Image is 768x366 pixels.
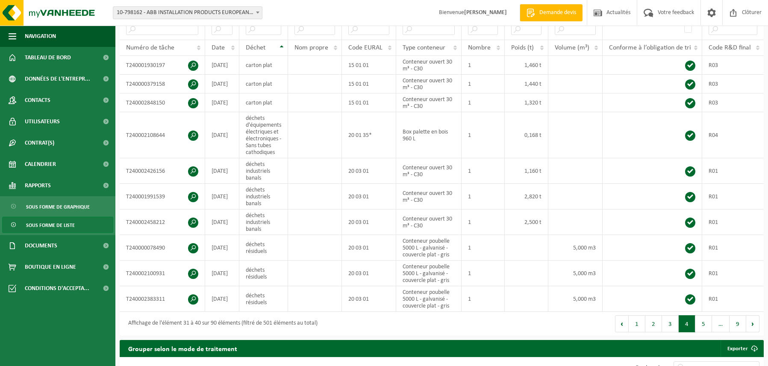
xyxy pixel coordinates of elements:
[239,112,288,158] td: déchets d'équipements électriques et électroniques - Sans tubes cathodiques
[342,209,396,235] td: 20 03 01
[120,286,205,312] td: T240002383311
[462,75,505,93] td: 1
[511,44,534,51] span: Poids (t)
[25,154,56,175] span: Calendrier
[342,235,396,261] td: 20 03 01
[730,315,746,332] button: 9
[396,235,462,261] td: Conteneur poubelle 5000 L - galvanisé - couvercle plat - gris
[702,112,764,158] td: R04
[113,6,262,19] span: 10-798162 - ABB INSTALLATION PRODUCTS EUROPEAN CENTRE SA - HOUDENG-GOEGNIES
[342,75,396,93] td: 15 01 01
[702,75,764,93] td: R03
[645,315,662,332] button: 2
[205,56,239,75] td: [DATE]
[462,56,505,75] td: 1
[120,340,246,357] h2: Grouper selon le mode de traitement
[25,278,89,299] span: Conditions d'accepta...
[505,209,548,235] td: 2,500 t
[505,158,548,184] td: 1,160 t
[702,209,764,235] td: R01
[702,235,764,261] td: R01
[396,261,462,286] td: Conteneur poubelle 5000 L - galvanisé - couvercle plat - gris
[239,75,288,93] td: carton plat
[396,158,462,184] td: Conteneur ouvert 30 m³ - C30
[709,44,751,51] span: Code R&D final
[702,286,764,312] td: R01
[462,286,505,312] td: 1
[120,75,205,93] td: T240000379158
[239,261,288,286] td: déchets résiduels
[702,56,764,75] td: R03
[712,315,730,332] span: …
[396,286,462,312] td: Conteneur poubelle 5000 L - galvanisé - couvercle plat - gris
[205,93,239,112] td: [DATE]
[462,93,505,112] td: 1
[25,235,57,256] span: Documents
[342,184,396,209] td: 20 03 01
[120,158,205,184] td: T240002426156
[126,44,174,51] span: Numéro de tâche
[239,235,288,261] td: déchets résiduels
[396,209,462,235] td: Conteneur ouvert 30 m³ - C30
[505,56,548,75] td: 1,460 t
[342,158,396,184] td: 20 03 01
[205,286,239,312] td: [DATE]
[26,217,75,233] span: Sous forme de liste
[342,112,396,158] td: 20 01 35*
[629,315,645,332] button: 1
[25,256,76,278] span: Boutique en ligne
[348,44,383,51] span: Code EURAL
[25,26,56,47] span: Navigation
[396,56,462,75] td: Conteneur ouvert 30 m³ - C30
[25,47,71,68] span: Tableau de bord
[505,75,548,93] td: 1,440 t
[615,315,629,332] button: Previous
[462,158,505,184] td: 1
[702,93,764,112] td: R03
[25,175,51,196] span: Rapports
[342,286,396,312] td: 20 03 01
[239,158,288,184] td: déchets industriels banals
[25,90,50,111] span: Contacts
[702,184,764,209] td: R01
[25,68,90,90] span: Données de l'entrepr...
[464,9,507,16] strong: [PERSON_NAME]
[120,184,205,209] td: T240001991539
[205,261,239,286] td: [DATE]
[205,112,239,158] td: [DATE]
[294,44,328,51] span: Nom propre
[520,4,583,21] a: Demande devis
[403,44,445,51] span: Type conteneur
[505,184,548,209] td: 2,820 t
[548,235,603,261] td: 5,000 m3
[212,44,225,51] span: Date
[2,217,113,233] a: Sous forme de liste
[396,75,462,93] td: Conteneur ouvert 30 m³ - C30
[205,235,239,261] td: [DATE]
[695,315,712,332] button: 5
[342,261,396,286] td: 20 03 01
[548,261,603,286] td: 5,000 m3
[462,235,505,261] td: 1
[396,112,462,158] td: Box palette en bois 960 L
[246,44,265,51] span: Déchet
[342,93,396,112] td: 15 01 01
[26,199,90,215] span: Sous forme de graphique
[462,112,505,158] td: 1
[746,315,759,332] button: Next
[120,112,205,158] td: T240002108644
[609,44,691,51] span: Conforme à l’obligation de tri
[537,9,578,17] span: Demande devis
[239,184,288,209] td: déchets industriels banals
[505,112,548,158] td: 0,168 t
[239,209,288,235] td: déchets industriels banals
[205,184,239,209] td: [DATE]
[462,261,505,286] td: 1
[702,158,764,184] td: R01
[662,315,679,332] button: 3
[120,56,205,75] td: T240001930197
[120,93,205,112] td: T240002848150
[505,93,548,112] td: 1,320 t
[239,56,288,75] td: carton plat
[205,75,239,93] td: [DATE]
